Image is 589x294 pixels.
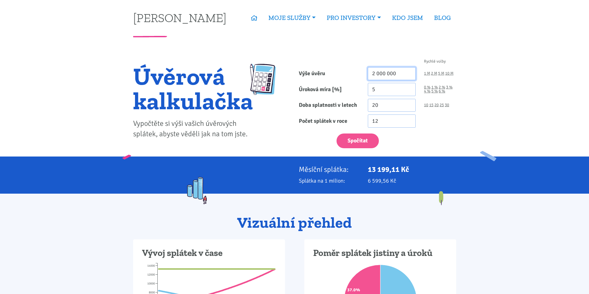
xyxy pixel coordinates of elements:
a: 30 [445,103,449,107]
a: 15 [429,103,433,107]
tspan: 12000 [147,273,155,277]
a: BLOG [429,11,456,25]
a: 3 % [446,85,452,89]
p: Měsíční splátka: [299,165,360,174]
a: MOJE SLUŽBY [263,11,321,25]
p: 6 599,56 Kč [368,176,456,185]
a: 0 % [424,85,430,89]
p: 13 199,11 Kč [368,165,456,174]
a: 25 [440,103,444,107]
label: Výše úvěru [294,67,364,80]
a: 1 M [424,72,430,75]
a: 20 [434,103,439,107]
h3: Vývoj splátek v čase [142,247,276,259]
a: 6 % [439,89,445,93]
p: Vypočtěte si výši vašich úvěrových splátek, abyste věděli jak na tom jste. [133,118,253,139]
tspan: 10000 [147,282,155,285]
h1: Úvěrová kalkulačka [133,64,253,113]
a: 2 % [439,85,445,89]
a: PRO INVESTORY [321,11,386,25]
a: 4 % [424,89,430,93]
tspan: 14000 [147,264,155,268]
label: Úroková míra [%] [294,83,364,96]
h2: Vizuální přehled [133,215,456,231]
button: Spočítat [337,133,379,149]
label: Doba splatnosti v letech [294,99,364,112]
span: Rychlé volby [424,60,446,64]
a: 1 % [431,85,438,89]
p: Splátka na 1 milion: [299,176,360,185]
a: [PERSON_NAME] [133,12,226,24]
a: KDO JSEM [387,11,429,25]
label: Počet splátek v roce [294,114,364,128]
a: 10 [424,103,428,107]
a: 10 M [445,72,453,75]
a: 5 % [431,89,438,93]
a: 2 M [431,72,437,75]
a: 5 M [438,72,444,75]
h3: Poměr splátek jistiny a úroků [313,247,447,259]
